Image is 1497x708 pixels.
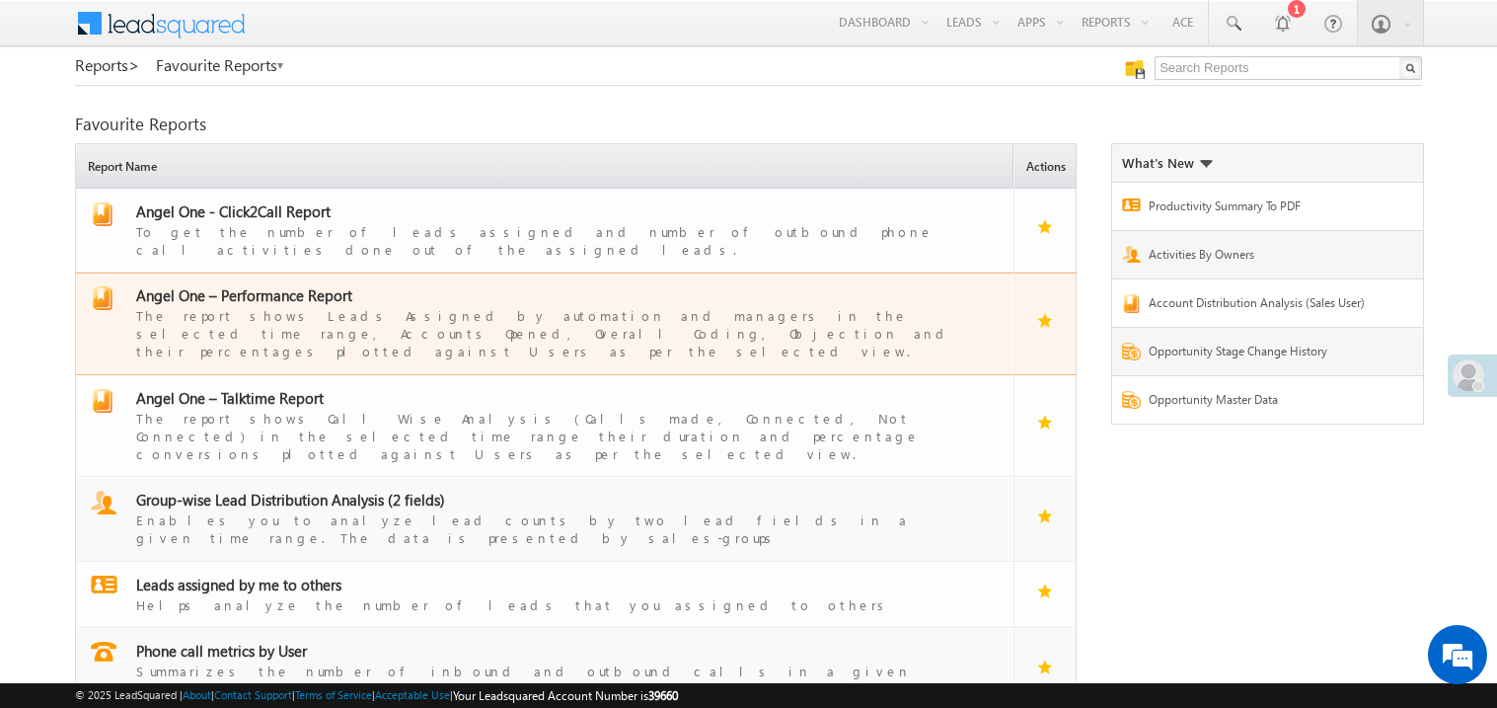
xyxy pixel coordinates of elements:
span: Report Name [81,147,1012,188]
div: Summarizes the number of inbound and outbound calls in a given timeperiod by users [136,661,977,698]
span: Actions [1019,147,1076,188]
img: Manage all your saved reports! [1125,59,1145,79]
a: report Angel One – Performance ReportThe report shows Leads Assigned by automation and managers i... [86,286,1005,360]
img: report [91,642,116,662]
a: Activities By Owners [1149,246,1380,269]
a: Opportunity Master Data [1149,391,1380,414]
span: 39660 [648,688,678,703]
a: Terms of Service [295,688,372,701]
div: To get the number of leads assigned and number of outbound phone call activities done out of the ... [136,221,977,259]
span: Group-wise Lead Distribution Analysis (2 fields) [136,490,445,510]
img: Report [1122,391,1141,409]
span: © 2025 LeadSquared | | | | | [75,686,678,705]
div: The report shows Call Wise Analysis (Calls made, Connected, Not Connected) in the selected time r... [136,408,977,463]
span: > [128,53,140,76]
a: Opportunity Stage Change History [1149,343,1380,365]
div: Helps analyze the number of leads that you assigned to others [136,594,977,614]
a: report Group-wise Lead Distribution Analysis (2 fields)Enables you to analyze lead counts by two ... [86,491,1005,547]
span: Your Leadsquared Account Number is [453,688,678,703]
div: What's New [1122,154,1213,172]
img: report [91,389,114,413]
img: report [91,491,116,514]
a: Contact Support [214,688,292,701]
a: Favourite Reports [156,56,285,74]
a: report Angel One - Click2Call ReportTo get the number of leads assigned and number of outbound ph... [86,202,1005,259]
img: Report [1122,246,1141,263]
a: report Leads assigned by me to othersHelps analyze the number of leads that you assigned to others [86,576,1005,614]
a: Reports> [75,56,140,74]
img: Report [1122,343,1141,360]
span: Angel One – Talktime Report [136,388,324,408]
img: Report [1122,294,1141,313]
a: report Angel One – Talktime ReportThe report shows Call Wise Analysis (Calls made, Connected, Not... [86,389,1005,463]
div: The report shows Leads Assigned by automation and managers in the selected time range, Accounts O... [136,305,977,360]
img: report [91,286,114,310]
img: report [91,202,114,226]
a: report Phone call metrics by UserSummarizes the number of inbound and outbound calls in a given t... [86,642,1005,698]
img: Report [1122,198,1141,211]
a: About [183,688,211,701]
span: Angel One - Click2Call Report [136,201,331,221]
div: Enables you to analyze lead counts by two lead fields in a given time range. The data is presente... [136,510,977,547]
span: Phone call metrics by User [136,641,307,661]
a: Account Distribution Analysis (Sales User) [1149,294,1380,317]
div: Favourite Reports [75,116,1422,133]
a: Productivity Summary To PDF [1149,197,1380,220]
img: report [91,576,117,593]
img: What's new [1199,160,1213,168]
span: Angel One – Performance Report [136,285,352,305]
input: Search Reports [1155,56,1422,80]
a: Acceptable Use [375,688,450,701]
span: Leads assigned by me to others [136,575,341,594]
